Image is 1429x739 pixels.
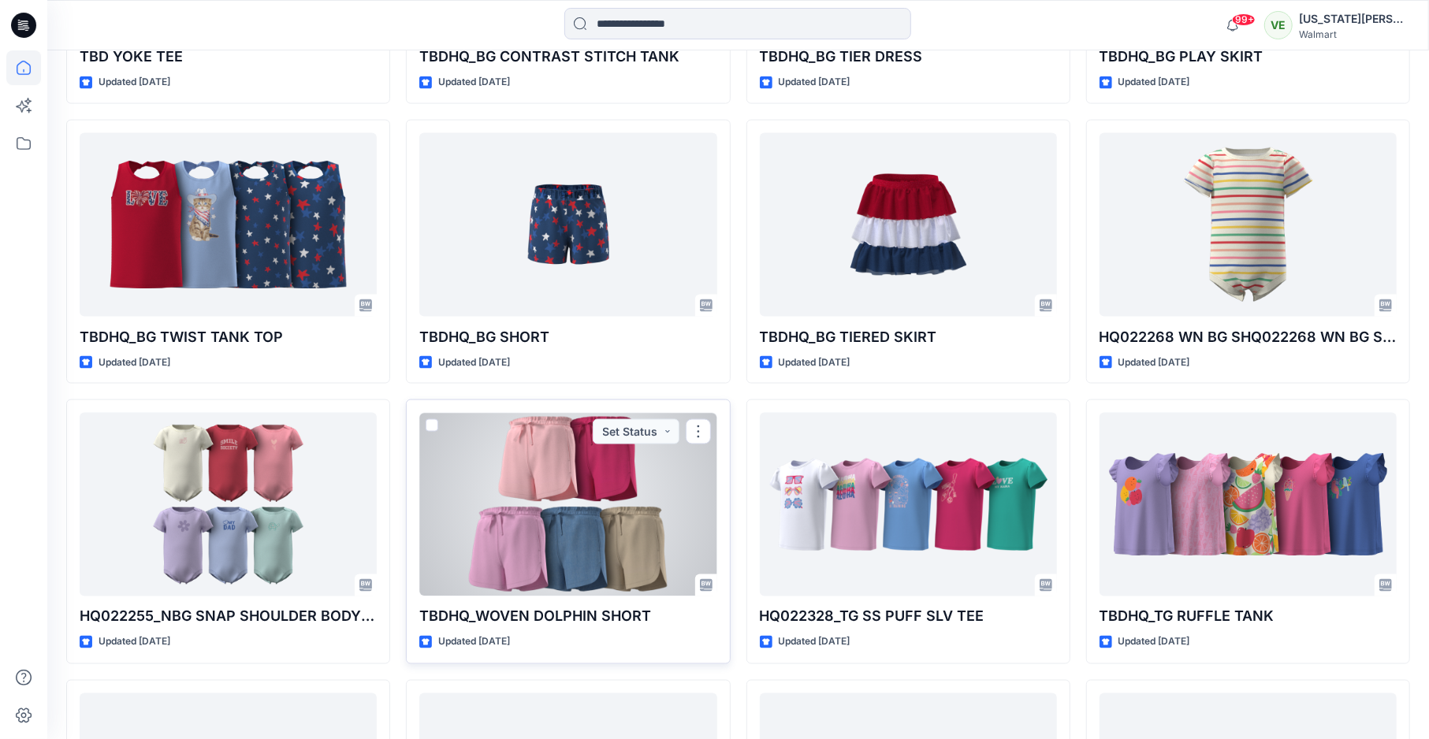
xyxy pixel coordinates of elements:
[779,634,850,651] p: Updated [DATE]
[80,326,377,348] p: TBDHQ_BG TWIST TANK TOP
[1100,133,1397,317] a: HQ022268 WN BG SHQ022268 WN BG SS PUFF SLEEVE BODYSUITS PUFF SLEEVE BODYSUIT
[1118,74,1190,91] p: Updated [DATE]
[99,634,170,651] p: Updated [DATE]
[1264,11,1293,39] div: VE
[1100,46,1397,68] p: TBDHQ_BG PLAY SKIRT
[80,133,377,317] a: TBDHQ_BG TWIST TANK TOP
[99,74,170,91] p: Updated [DATE]
[760,46,1057,68] p: TBDHQ_BG TIER DRESS
[80,413,377,596] a: HQ022255_NBG SNAP SHOULDER BODYSUIT
[1100,326,1397,348] p: HQ022268 WN BG SHQ022268 WN BG SS PUFF SLEEVE BODYSUITS PUFF SLEEVE BODYSUIT
[438,355,510,371] p: Updated [DATE]
[760,413,1057,596] a: HQ022328_TG SS PUFF SLV TEE
[1299,28,1409,40] div: Walmart
[419,606,716,628] p: TBDHQ_WOVEN DOLPHIN SHORT
[760,606,1057,628] p: HQ022328_TG SS PUFF SLV TEE
[419,133,716,317] a: TBDHQ_BG SHORT
[1118,634,1190,651] p: Updated [DATE]
[438,74,510,91] p: Updated [DATE]
[779,74,850,91] p: Updated [DATE]
[1232,13,1256,26] span: 99+
[1100,606,1397,628] p: TBDHQ_TG RUFFLE TANK
[99,355,170,371] p: Updated [DATE]
[419,326,716,348] p: TBDHQ_BG SHORT
[419,46,716,68] p: TBDHQ_BG CONTRAST STITCH TANK
[1100,413,1397,596] a: TBDHQ_TG RUFFLE TANK
[760,133,1057,317] a: TBDHQ_BG TIERED SKIRT
[80,46,377,68] p: TBD YOKE TEE
[1118,355,1190,371] p: Updated [DATE]
[419,413,716,596] a: TBDHQ_WOVEN DOLPHIN SHORT
[779,355,850,371] p: Updated [DATE]
[760,326,1057,348] p: TBDHQ_BG TIERED SKIRT
[1299,9,1409,28] div: [US_STATE][PERSON_NAME]
[438,634,510,651] p: Updated [DATE]
[80,606,377,628] p: HQ022255_NBG SNAP SHOULDER BODYSUIT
